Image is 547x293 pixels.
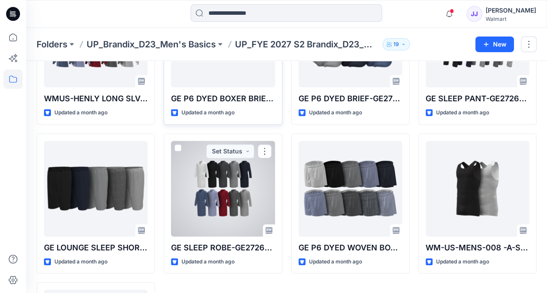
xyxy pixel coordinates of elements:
[171,141,275,236] a: GE SLEEP ROBE-GE27260870
[37,38,67,50] a: Folders
[426,141,529,236] a: WM-US-MENS-008 -A-SHIRT-GEOGE-N3-3D
[466,6,482,22] div: JJ
[181,108,235,117] p: Updated a month ago
[383,38,410,50] button: 19
[171,93,275,105] p: GE P6 DYED BOXER BRIEF-GE27260848
[299,141,402,236] a: GE P6 DYED WOVEN BOXER-GE27260849
[309,108,362,117] p: Updated a month ago
[436,108,489,117] p: Updated a month ago
[44,141,148,236] a: GE LOUNGE SLEEP SHORT-GE27260850
[426,242,529,254] p: WM-US-MENS-008 -A-SHIRT-[PERSON_NAME]-N3-3D
[181,257,235,266] p: Updated a month ago
[171,242,275,254] p: GE SLEEP ROBE-GE27260870
[486,16,536,22] div: Walmart
[299,242,402,254] p: GE P6 DYED WOVEN BOXER-GE27260849
[54,257,107,266] p: Updated a month ago
[44,242,148,254] p: GE LOUNGE SLEEP SHORT-GE27260850
[309,257,362,266] p: Updated a month ago
[235,38,379,50] p: UP_FYE 2027 S2 Brandix_D23_Men's Basics- [PERSON_NAME]
[54,108,107,117] p: Updated a month ago
[475,37,514,52] button: New
[393,40,399,49] p: 19
[486,5,536,16] div: [PERSON_NAME]
[436,257,489,266] p: Updated a month ago
[426,93,529,105] p: GE SLEEP PANT-GE27260851
[299,93,402,105] p: GE P6 DYED BRIEF-GE27260846
[87,38,216,50] a: UP_Brandix_D23_Men's Basics
[44,93,148,105] p: WMUS-HENLY LONG SLV-N2-3D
